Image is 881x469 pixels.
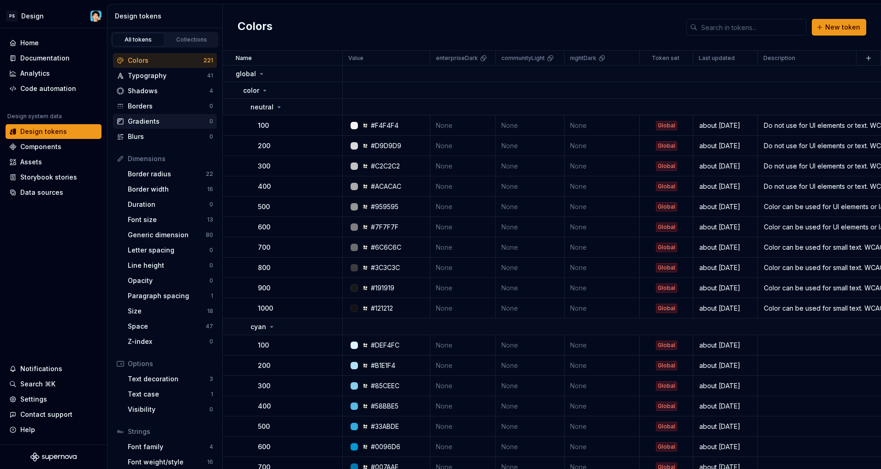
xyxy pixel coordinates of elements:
div: Global [656,141,677,150]
div: Gradients [128,117,209,126]
div: about [DATE] [694,243,757,252]
div: Analytics [20,69,50,78]
a: Space47 [124,319,217,334]
div: All tokens [115,36,161,43]
td: None [565,197,640,217]
div: Design tokens [20,127,67,136]
p: 600 [258,222,270,232]
p: 300 [258,162,270,171]
td: None [565,156,640,176]
div: Visibility [128,405,209,414]
button: Help [6,422,101,437]
div: 0 [209,118,213,125]
div: about [DATE] [694,202,757,211]
td: None [565,376,640,396]
div: Home [20,38,39,48]
img: Leo [90,11,101,22]
div: 13 [207,216,213,223]
div: Global [656,202,677,211]
td: None [565,176,640,197]
div: Text case [128,390,211,399]
td: None [430,396,496,416]
div: Global [656,361,677,370]
div: Opacity [128,276,209,285]
td: None [496,258,565,278]
td: None [430,197,496,217]
p: 400 [258,182,271,191]
div: Global [656,422,677,431]
div: Letter spacing [128,246,209,255]
div: Strings [128,427,213,436]
div: #959595 [371,202,399,211]
div: 0 [209,338,213,345]
div: about [DATE] [694,283,757,293]
div: Help [20,425,35,434]
a: Gradients0 [113,114,217,129]
td: None [496,217,565,237]
div: about [DATE] [694,422,757,431]
a: Line height0 [124,258,217,273]
td: None [496,355,565,376]
div: Paragraph spacing [128,291,211,301]
p: nightDark [570,54,596,62]
div: Borders [128,102,209,111]
a: Settings [6,392,101,407]
div: Z-index [128,337,209,346]
a: Text decoration3 [124,372,217,386]
div: Settings [20,395,47,404]
div: Global [656,121,677,130]
a: Duration0 [124,197,217,212]
div: Text decoration [128,374,209,384]
p: 100 [258,341,269,350]
input: Search in tokens... [697,19,806,36]
td: None [430,237,496,258]
div: Data sources [20,188,63,197]
p: 200 [258,361,270,370]
td: None [496,156,565,176]
td: None [430,156,496,176]
div: about [DATE] [694,121,757,130]
td: None [430,217,496,237]
p: communityLight [501,54,545,62]
div: 3 [209,375,213,383]
a: Blurs0 [113,129,217,144]
div: about [DATE] [694,361,757,370]
div: Global [656,402,677,411]
div: about [DATE] [694,182,757,191]
button: Notifications [6,361,101,376]
td: None [430,437,496,457]
div: Documentation [20,54,70,63]
td: None [430,335,496,355]
a: Letter spacing0 [124,243,217,258]
div: Line height [128,261,209,270]
a: Border width16 [124,182,217,197]
td: None [430,298,496,319]
button: Search ⌘K [6,377,101,391]
div: Dimensions [128,154,213,163]
a: Colors221 [113,53,217,68]
div: Design tokens [115,12,219,21]
td: None [430,115,496,136]
p: global [236,69,256,78]
div: 41 [207,72,213,79]
td: None [430,376,496,396]
div: #191919 [371,283,394,293]
p: Description [763,54,795,62]
a: Data sources [6,185,101,200]
td: None [496,176,565,197]
div: 0 [209,133,213,140]
td: None [430,416,496,437]
span: New token [825,23,860,32]
p: Name [236,54,252,62]
a: Components [6,139,101,154]
div: Space [128,322,206,331]
p: 300 [258,381,270,391]
div: #0096D6 [371,442,400,451]
td: None [565,298,640,319]
div: about [DATE] [694,222,757,232]
div: PS [6,11,18,22]
div: about [DATE] [694,304,757,313]
div: #DEF4FC [371,341,399,350]
p: enterpriseDark [436,54,478,62]
a: Generic dimension80 [124,228,217,242]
